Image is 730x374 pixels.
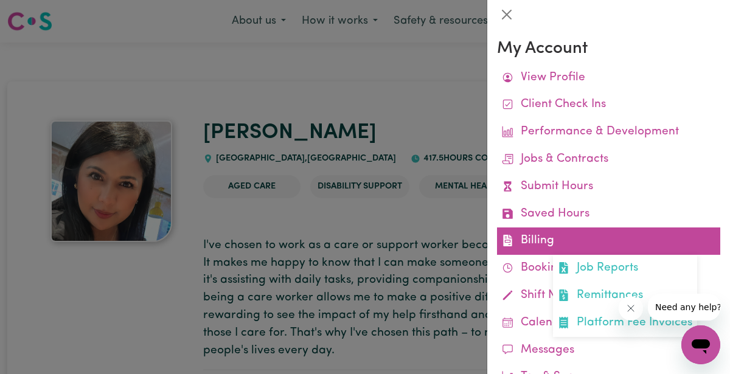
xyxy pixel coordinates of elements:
[7,9,74,18] span: Need any help?
[497,282,720,310] a: Shift Notes
[497,201,720,228] a: Saved Hours
[553,282,697,310] a: Remittances
[681,325,720,364] iframe: Botón para iniciar la ventana de mensajería
[497,64,720,92] a: View Profile
[497,310,720,337] a: Calendar
[648,294,720,320] iframe: Mensaje de la compañía
[497,146,720,173] a: Jobs & Contracts
[497,119,720,146] a: Performance & Development
[497,255,720,282] a: Bookings
[497,173,720,201] a: Submit Hours
[497,5,516,24] button: Close
[553,310,697,337] a: Platform Fee Invoices
[497,337,720,364] a: Messages
[497,91,720,119] a: Client Check Ins
[497,227,720,255] a: BillingJob ReportsRemittancesPlatform Fee Invoices
[619,296,643,320] iframe: Cerrar mensaje
[553,255,697,282] a: Job Reports
[497,39,720,60] h3: My Account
